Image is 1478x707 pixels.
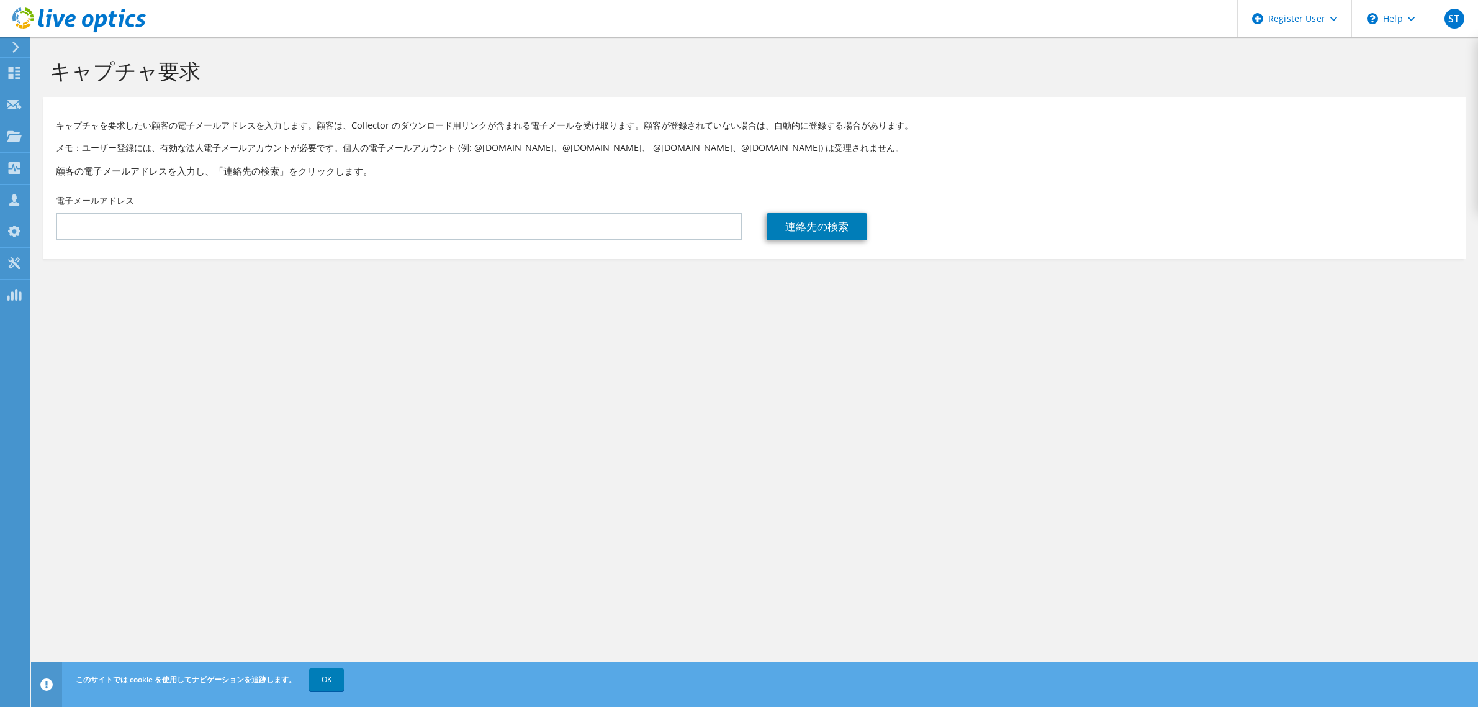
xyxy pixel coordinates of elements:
a: 連絡先の検索 [767,213,867,240]
span: ST [1444,9,1464,29]
svg: \n [1367,13,1378,24]
a: OK [309,668,344,691]
h1: キャプチャ要求 [50,58,1453,84]
label: 電子メールアドレス [56,194,134,207]
span: このサイトでは cookie を使用してナビゲーションを追跡します。 [76,674,296,685]
h3: 顧客の電子メールアドレスを入力し、「連絡先の検索」をクリックします。 [56,164,1453,178]
p: メモ：ユーザー登録には、有効な法人電子メールアカウントが必要です。個人の電子メールアカウント (例: @[DOMAIN_NAME]、@[DOMAIN_NAME]、 @[DOMAIN_NAME]、... [56,141,1453,155]
p: キャプチャを要求したい顧客の電子メールアドレスを入力します。顧客は、Collector のダウンロード用リンクが含まれる電子メールを受け取ります。顧客が登録されていない場合は、自動的に登録する場... [56,119,1453,132]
